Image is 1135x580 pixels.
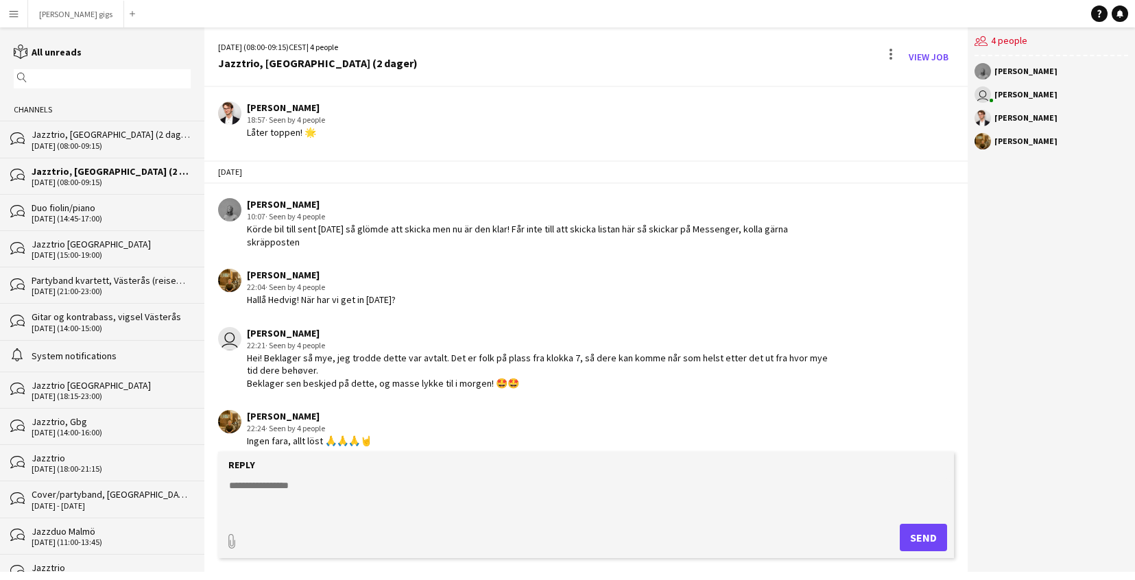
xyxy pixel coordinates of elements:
div: Hallå Hedvig! När har vi get in [DATE]? [247,293,396,306]
div: [DATE] (18:00-21:15) [32,464,191,474]
div: [DATE] (18:15-23:00) [32,391,191,401]
div: Jazztrio [32,561,191,574]
span: · Seen by 4 people [265,423,325,433]
div: Jazztrio, [GEOGRAPHIC_DATA] (2 dager) [32,128,191,141]
div: [PERSON_NAME] [247,327,828,339]
div: [PERSON_NAME] [247,198,828,210]
button: [PERSON_NAME] gigs [28,1,124,27]
div: [PERSON_NAME] [994,114,1058,122]
div: Körde bil till sent [DATE] så glömde att skicka men nu är den klar! Får inte till att skicka list... [247,223,828,247]
div: [DATE] (15:00-19:00) [32,250,191,260]
div: [DATE] (11:00-13:45) [32,537,191,547]
div: 18:57 [247,114,325,126]
div: 22:04 [247,281,396,293]
div: [PERSON_NAME] [247,269,396,281]
div: [PERSON_NAME] [247,410,372,422]
div: [DATE] (21:00-23:00) [32,287,191,296]
a: View Job [903,46,954,68]
div: Gitar og kontrabass, vigsel Västerås [32,311,191,323]
div: Duo fiolin/piano [32,202,191,214]
span: · Seen by 4 people [265,114,325,125]
div: [PERSON_NAME] [247,101,325,114]
div: 22:24 [247,422,372,435]
div: Jazztrio [GEOGRAPHIC_DATA] [32,238,191,250]
div: Cover/partyband, [GEOGRAPHIC_DATA] [32,488,191,500]
div: Jazztrio, Gbg [32,415,191,428]
div: [DATE] (14:00-15:00) [32,324,191,333]
div: 22:21 [247,339,828,352]
div: Hei! Beklager så mye, jeg trodde dette var avtalt. Det er folk på plass fra klokka 7, så dere kan... [247,352,828,389]
div: [DATE] - [DATE] [32,501,191,511]
div: [DATE] (14:45-17:00) [32,214,191,223]
label: Reply [228,459,255,471]
div: Jazzduo Malmö [32,525,191,537]
span: · Seen by 4 people [265,340,325,350]
span: · Seen by 4 people [265,211,325,221]
button: Send [900,524,947,551]
div: [PERSON_NAME] [994,137,1058,145]
div: Jazztrio [GEOGRAPHIC_DATA] [32,379,191,391]
span: · Seen by 4 people [265,282,325,292]
div: [DATE] [204,160,968,184]
div: 10:07 [247,210,828,223]
div: Jazztrio, [GEOGRAPHIC_DATA] (2 dager) [218,57,418,69]
div: Jazztrio [32,452,191,464]
div: [PERSON_NAME] [994,67,1058,75]
div: [PERSON_NAME] [994,90,1058,99]
div: Låter toppen! 🌟 [247,126,325,138]
span: CEST [289,42,307,52]
div: 4 people [975,27,1128,56]
div: Jazztrio, [GEOGRAPHIC_DATA] (2 dager) [32,165,191,178]
div: Partyband kvartett, Västerås (reiseerstatning tilkommer) [32,274,191,287]
div: [DATE] (08:00-09:15) [32,178,191,187]
div: System notifications [32,350,191,362]
div: [DATE] (14:00-16:00) [32,428,191,437]
div: [DATE] (08:00-09:15) [32,141,191,151]
a: All unreads [14,46,82,58]
div: [DATE] (08:00-09:15) | 4 people [218,41,418,53]
div: Ingen fara, allt löst 🙏🙏🙏🤘 [247,435,372,447]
